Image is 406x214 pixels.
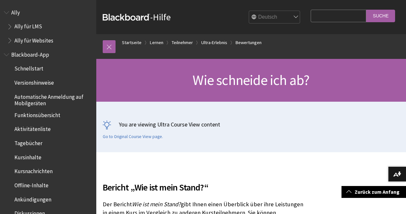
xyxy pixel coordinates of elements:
a: Lernen [150,39,163,47]
span: Tagebücher [14,138,42,146]
a: Bewertungen [236,39,262,47]
select: Site Language Selector [249,11,300,24]
span: Ankündigungen [14,194,51,203]
strong: Blackboard [103,14,150,21]
h2: Bericht „Wie ist mein Stand?“ [103,173,305,194]
span: Versionshinweise [14,77,54,86]
a: Go to Original Course View page. [103,134,163,140]
p: You are viewing Ultra Course View content [103,120,400,128]
a: Blackboard-Hilfe [103,11,171,23]
a: Teilnehmer [172,39,193,47]
nav: Book outline for Anthology Ally Help [4,7,92,46]
span: Automatische Anmeldung auf Mobilgeräten [14,91,92,107]
span: Wie schneide ich ab? [193,71,309,89]
span: Ally für LMS [14,21,42,30]
span: Aktivitätenliste [14,124,51,133]
span: Schnellstart [14,63,43,72]
span: Blackboard-App [11,49,49,58]
input: Suche [366,10,395,22]
a: Ultra-Erlebnis [201,39,227,47]
span: Ally [11,7,20,16]
span: Offline-Inhalte [14,180,48,189]
span: Ally für Websites [14,35,53,44]
span: Kursinhalte [14,152,41,161]
span: Kursnachrichten [14,166,53,175]
a: Zurück zum Anfang [341,186,406,198]
span: Wie ist mein Stand? [132,200,181,208]
span: Funktionsübersicht [14,110,60,118]
a: Startseite [122,39,142,47]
